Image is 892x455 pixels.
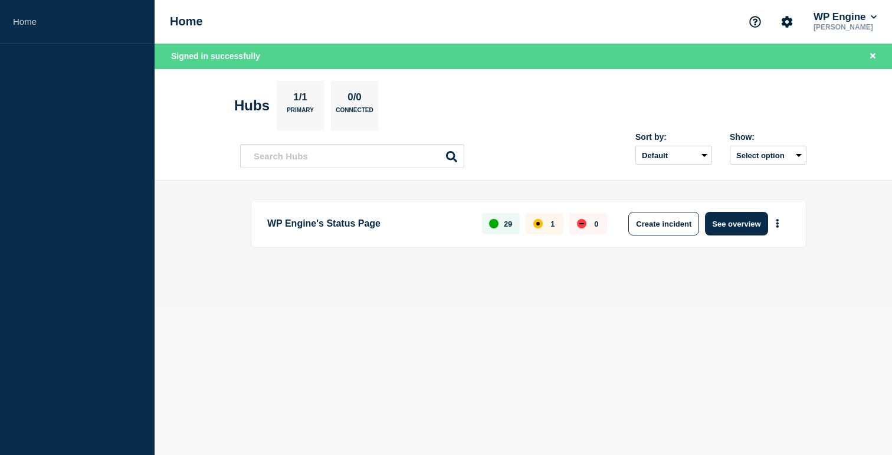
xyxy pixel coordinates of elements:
select: Sort by [635,146,712,165]
div: down [577,219,586,228]
p: [PERSON_NAME] [811,23,879,31]
div: Show: [730,132,806,142]
h1: Home [170,15,203,28]
p: 1 [550,220,555,228]
h2: Hubs [234,97,270,114]
button: Support [743,9,768,34]
p: 0 [594,220,598,228]
button: More actions [770,213,785,235]
div: affected [533,219,543,228]
button: Create incident [628,212,699,235]
button: Select option [730,146,806,165]
div: Sort by: [635,132,712,142]
span: Signed in successfully [171,51,260,61]
input: Search Hubs [240,144,464,168]
div: up [489,219,499,228]
p: 29 [504,220,512,228]
p: 1/1 [289,91,312,107]
p: WP Engine's Status Page [267,212,468,235]
p: Connected [336,107,373,119]
button: Close banner [865,50,880,63]
p: Primary [287,107,314,119]
p: 0/0 [343,91,366,107]
button: See overview [705,212,768,235]
button: WP Engine [811,11,879,23]
button: Account settings [775,9,799,34]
